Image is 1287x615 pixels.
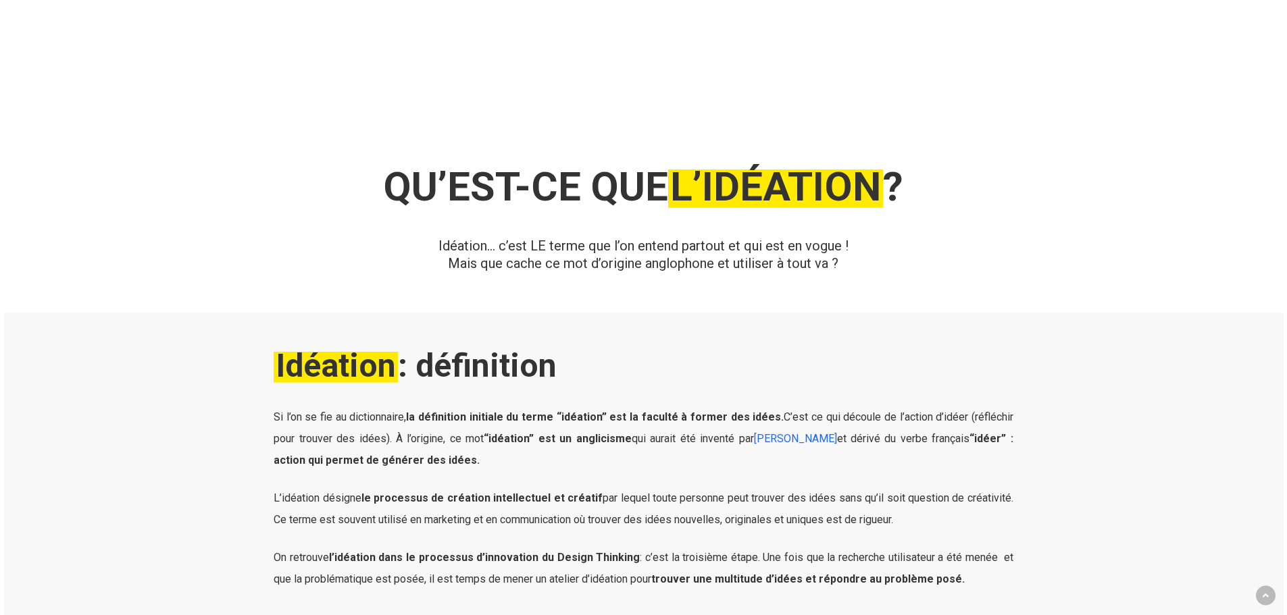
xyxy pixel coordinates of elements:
[274,346,398,385] em: Idéation
[384,163,903,211] strong: QU’EST-CE QUE ?
[274,346,557,385] strong: : définition
[329,551,640,564] strong: l’idéation dans le processus d’innovation du Design Thinking
[438,238,849,254] span: Idéation… c’est LE terme que l’on entend partout et qui est en vogue !
[274,491,1013,526] span: L’idéation désigne par lequel toute personne peut trouver des idées sans qu’il soit question de c...
[484,432,631,445] strong: “idéation” est un anglicisme
[361,491,603,504] strong: le processus de création intellectuel et créatif
[448,255,838,271] span: Mais que cache ce mot d’origine anglophone et utiliser à tout va ?
[274,410,1013,445] span: Si l’on se fie au dictionnaire, C’est ce qui découle de l’action d’idéer (réfléchir pour trouver ...
[668,163,883,211] em: L’IDÉATION
[406,410,784,423] strong: la définition initiale du terme “idéation” est la faculté à former des idées.
[651,572,965,585] strong: trouver une multitude d’idées et répondre au problème posé.
[754,432,837,445] a: [PERSON_NAME]
[274,551,1013,585] span: On retrouve : c’est la troisième étape. Une fois que la recherche utilisateur a été menée et que ...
